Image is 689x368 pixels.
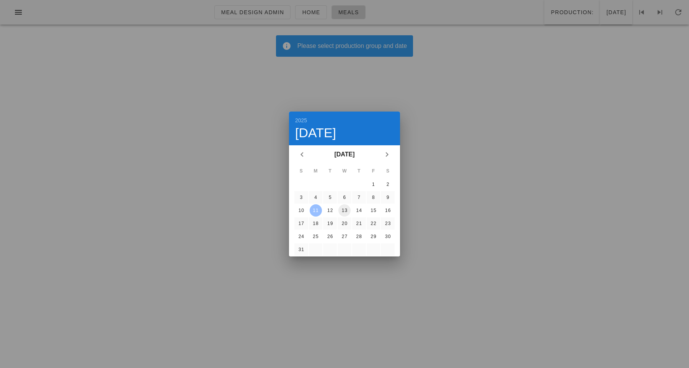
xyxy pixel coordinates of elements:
[338,208,351,213] div: 13
[295,234,307,239] div: 24
[338,221,351,226] div: 20
[382,182,394,187] div: 2
[338,164,351,177] th: W
[367,234,379,239] div: 29
[324,191,336,204] button: 5
[310,195,322,200] div: 4
[295,191,307,204] button: 3
[353,230,365,243] button: 28
[353,195,365,200] div: 7
[310,204,322,217] button: 11
[324,221,336,226] div: 19
[353,204,365,217] button: 14
[323,164,337,177] th: T
[295,148,309,161] button: Previous month
[310,234,322,239] div: 25
[367,164,380,177] th: F
[310,230,322,243] button: 25
[367,178,379,191] button: 1
[367,208,379,213] div: 15
[352,164,366,177] th: T
[338,230,351,243] button: 27
[324,234,336,239] div: 26
[324,217,336,230] button: 19
[324,195,336,200] div: 5
[382,234,394,239] div: 30
[338,234,351,239] div: 27
[353,221,365,226] div: 21
[382,195,394,200] div: 9
[310,208,322,213] div: 11
[367,221,379,226] div: 22
[382,191,394,204] button: 9
[309,164,323,177] th: M
[367,182,379,187] div: 1
[367,217,379,230] button: 22
[382,230,394,243] button: 30
[367,230,379,243] button: 29
[367,204,379,217] button: 15
[338,217,351,230] button: 20
[295,217,307,230] button: 17
[331,147,358,162] button: [DATE]
[295,221,307,226] div: 17
[310,221,322,226] div: 18
[295,126,394,139] div: [DATE]
[382,208,394,213] div: 16
[324,230,336,243] button: 26
[380,148,394,161] button: Next month
[295,208,307,213] div: 10
[353,208,365,213] div: 14
[382,221,394,226] div: 23
[295,204,307,217] button: 10
[367,195,379,200] div: 8
[338,191,351,204] button: 6
[310,217,322,230] button: 18
[338,204,351,217] button: 13
[353,191,365,204] button: 7
[295,247,307,252] div: 31
[382,178,394,191] button: 2
[295,243,307,256] button: 31
[295,230,307,243] button: 24
[295,195,307,200] div: 3
[381,164,395,177] th: S
[353,234,365,239] div: 28
[324,204,336,217] button: 12
[382,217,394,230] button: 23
[353,217,365,230] button: 21
[382,204,394,217] button: 16
[310,191,322,204] button: 4
[294,164,308,177] th: S
[295,118,394,123] div: 2025
[338,195,351,200] div: 6
[367,191,379,204] button: 8
[324,208,336,213] div: 12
